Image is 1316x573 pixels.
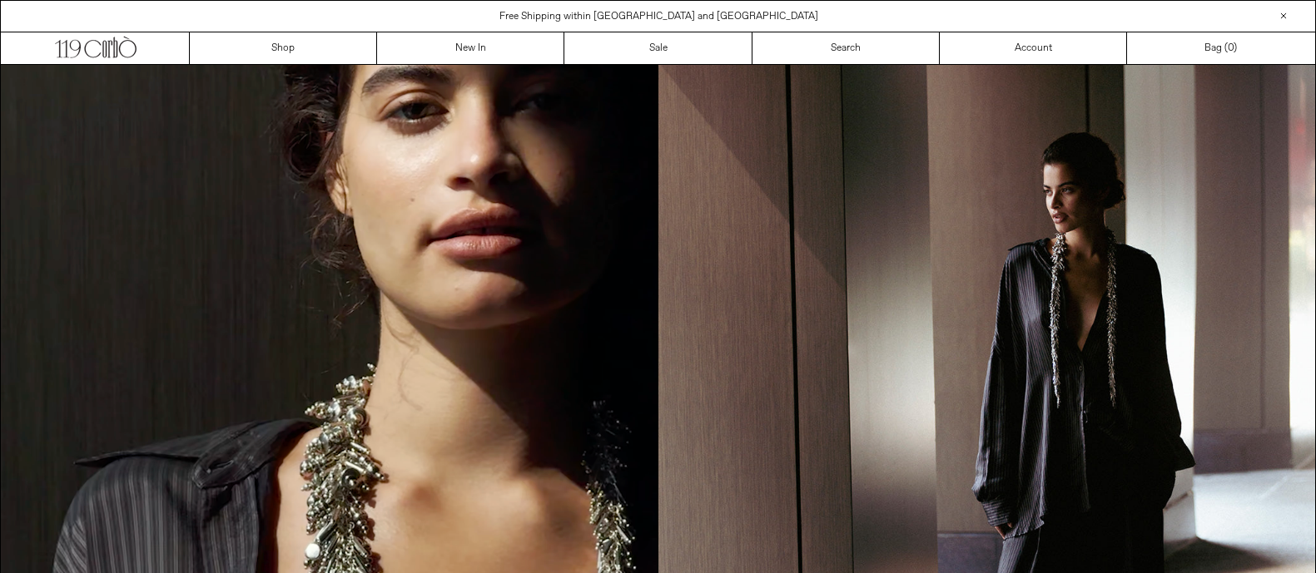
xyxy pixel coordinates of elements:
[940,32,1127,64] a: Account
[190,32,377,64] a: Shop
[1228,42,1234,55] span: 0
[1127,32,1314,64] a: Bag ()
[1228,41,1237,56] span: )
[564,32,752,64] a: Sale
[377,32,564,64] a: New In
[752,32,940,64] a: Search
[499,10,818,23] a: Free Shipping within [GEOGRAPHIC_DATA] and [GEOGRAPHIC_DATA]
